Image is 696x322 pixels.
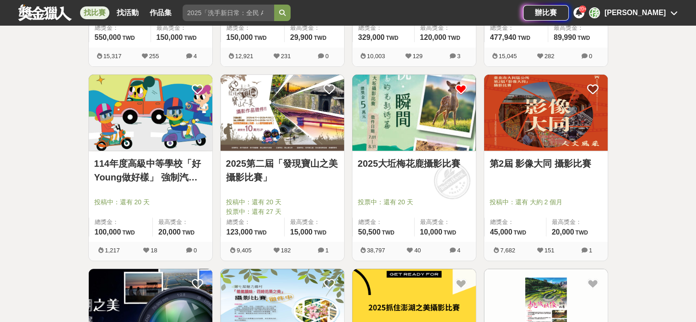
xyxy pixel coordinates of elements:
span: 0 [589,53,592,60]
a: 2025第二屆「發現寶山之美攝影比賽」 [226,157,339,184]
span: 15,045 [499,53,517,60]
img: Cover Image [221,75,344,151]
span: 總獎金： [358,218,409,227]
span: 最高獎金： [290,23,339,33]
span: 0 [325,53,329,60]
span: 20,000 [552,228,574,236]
span: 40 [414,247,421,254]
span: 15,000 [290,228,313,236]
span: 4 [194,53,197,60]
span: 9,405 [237,247,252,254]
span: 100,000 [95,228,121,236]
span: 477,940 [490,33,517,41]
span: 50,500 [358,228,381,236]
span: TWD [254,35,266,41]
span: TWD [386,35,398,41]
span: TWD [122,35,135,41]
span: 總獎金： [227,218,279,227]
span: 150,000 [156,33,183,41]
span: TWD [448,35,460,41]
img: Cover Image [484,75,608,151]
span: TWD [314,229,326,236]
span: 231 [281,53,291,60]
span: 20,000 [158,228,181,236]
span: TWD [577,35,590,41]
span: 10,000 [420,228,442,236]
span: 7,682 [500,247,515,254]
span: 3 [457,53,460,60]
span: 282 [545,53,555,60]
span: 0 [194,247,197,254]
img: Cover Image [352,75,476,151]
span: 最高獎金： [552,218,602,227]
img: Cover Image [89,75,212,151]
span: 38,797 [367,247,385,254]
span: 123,000 [227,228,253,236]
span: TWD [122,229,135,236]
div: [PERSON_NAME] [604,7,666,18]
input: 2025「洗手新日常：全民 ALL IN」洗手歌全台徵選 [183,5,274,21]
span: 129 [413,53,423,60]
span: 10,003 [367,53,385,60]
div: 孫 [589,7,600,18]
span: 最高獎金： [420,23,470,33]
span: 投票中：還有 20 天 [358,197,470,207]
span: 18 [151,247,157,254]
span: 1 [325,247,329,254]
span: TWD [182,229,194,236]
span: 45,000 [490,228,513,236]
span: TWD [575,229,588,236]
span: 12,921 [235,53,254,60]
a: 作品集 [146,6,175,19]
span: 329,000 [358,33,385,41]
span: 投稿中：還有 20 天 [94,197,207,207]
span: 總獎金： [490,23,542,33]
a: 第2屆 影像大同 攝影比賽 [490,157,602,170]
span: 151 [545,247,555,254]
a: 2025大坵梅花鹿攝影比賽 [358,157,470,170]
span: 89,990 [554,33,576,41]
a: 找活動 [113,6,142,19]
span: TWD [184,35,196,41]
span: 4 [457,247,460,254]
span: TWD [314,35,326,41]
span: 總獎金： [358,23,409,33]
span: TWD [254,229,266,236]
span: 總獎金： [490,218,540,227]
span: 120,000 [420,33,447,41]
span: 投稿中：還有 大約 2 個月 [490,197,602,207]
a: 找比賽 [80,6,109,19]
span: TWD [443,229,456,236]
span: 182 [281,247,291,254]
span: 29,900 [290,33,313,41]
span: 15,317 [103,53,122,60]
a: 114年度高級中等學校「好Young做好樣」 強制汽車責任保險宣導短片徵選活動 [94,157,207,184]
span: 投票中：還有 27 天 [226,207,339,217]
span: 總獎金： [95,218,147,227]
span: 150,000 [227,33,253,41]
a: 辦比賽 [523,5,569,21]
span: TWD [382,229,394,236]
span: 最高獎金： [420,218,470,227]
span: 總獎金： [227,23,279,33]
span: 255 [149,53,159,60]
span: 1,217 [105,247,120,254]
span: 1 [589,247,592,254]
span: 最高獎金： [156,23,207,33]
span: 總獎金： [95,23,145,33]
span: TWD [513,229,526,236]
span: 最高獎金： [158,218,207,227]
span: 20+ [579,6,587,11]
span: 投稿中：還有 20 天 [226,197,339,207]
span: 550,000 [95,33,121,41]
span: 最高獎金： [554,23,602,33]
span: 最高獎金： [290,218,339,227]
span: TWD [518,35,530,41]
